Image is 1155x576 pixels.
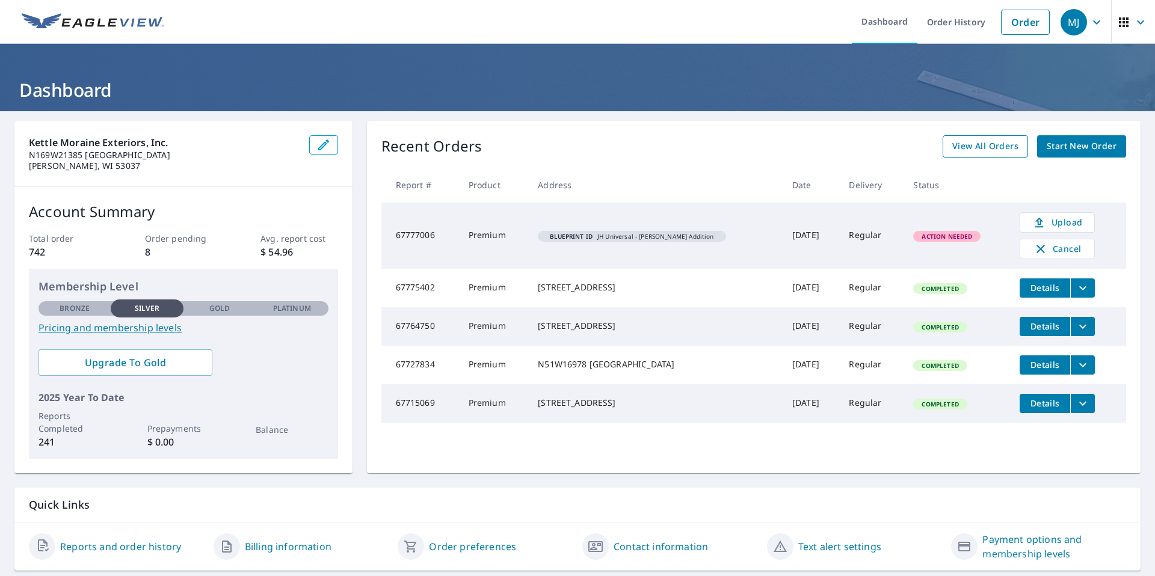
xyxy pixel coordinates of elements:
td: Premium [459,307,528,346]
p: 8 [145,245,222,259]
p: Avg. report cost [260,232,337,245]
p: Bronze [60,303,90,314]
td: 67764750 [381,307,459,346]
td: Regular [839,203,904,269]
p: Gold [209,303,230,314]
a: Text alert settings [798,539,881,554]
td: 67775402 [381,269,459,307]
th: Product [459,167,528,203]
p: N169W21385 [GEOGRAPHIC_DATA] [29,150,300,161]
span: Upgrade To Gold [48,356,203,369]
p: Account Summary [29,201,338,222]
span: Details [1027,320,1063,332]
p: 241 [38,435,111,449]
span: Details [1027,282,1063,293]
span: Upload [1027,215,1087,230]
a: Order [1001,10,1050,35]
p: 742 [29,245,106,259]
button: filesDropdownBtn-67715069 [1070,394,1095,413]
button: filesDropdownBtn-67764750 [1070,317,1095,336]
span: Details [1027,359,1063,370]
span: Completed [914,400,966,408]
td: [DATE] [783,346,839,384]
td: [DATE] [783,203,839,269]
td: [DATE] [783,269,839,307]
a: Pricing and membership levels [38,320,328,335]
th: Delivery [839,167,904,203]
em: Blueprint ID [550,233,593,239]
td: 67715069 [381,384,459,423]
td: Premium [459,203,528,269]
a: Reports and order history [60,539,181,554]
a: Contact information [614,539,708,554]
td: Regular [839,346,904,384]
button: detailsBtn-67727834 [1020,355,1070,375]
a: View All Orders [943,135,1028,158]
p: Recent Orders [381,135,482,158]
p: $ 0.00 [147,435,220,449]
p: [PERSON_NAME], WI 53037 [29,161,300,171]
td: 67727834 [381,346,459,384]
td: Premium [459,346,528,384]
span: Completed [914,284,966,293]
td: [DATE] [783,307,839,346]
td: Regular [839,269,904,307]
div: [STREET_ADDRESS] [538,281,773,293]
p: Reports Completed [38,409,111,435]
span: Cancel [1032,242,1082,256]
a: Start New Order [1037,135,1126,158]
td: 67777006 [381,203,459,269]
td: Premium [459,384,528,423]
div: N51W16978 [GEOGRAPHIC_DATA] [538,358,773,370]
h1: Dashboard [14,78,1141,102]
td: Regular [839,384,904,423]
span: View All Orders [952,139,1018,154]
span: JH Universal - [PERSON_NAME] Addition [543,233,721,239]
span: Completed [914,361,966,370]
button: detailsBtn-67764750 [1020,317,1070,336]
img: EV Logo [22,13,164,31]
a: Payment options and membership levels [982,532,1126,561]
div: MJ [1061,9,1087,35]
span: Start New Order [1047,139,1116,154]
th: Report # [381,167,459,203]
p: Prepayments [147,422,220,435]
span: Action Needed [914,232,979,241]
div: [STREET_ADDRESS] [538,397,773,409]
div: [STREET_ADDRESS] [538,320,773,332]
a: Billing information [245,539,331,554]
p: 2025 Year To Date [38,390,328,405]
button: Cancel [1020,239,1095,259]
td: Regular [839,307,904,346]
p: Balance [256,423,328,436]
p: Total order [29,232,106,245]
span: Completed [914,323,966,331]
button: filesDropdownBtn-67727834 [1070,355,1095,375]
p: Order pending [145,232,222,245]
span: Details [1027,397,1063,409]
button: detailsBtn-67775402 [1020,278,1070,298]
p: $ 54.96 [260,245,337,259]
button: filesDropdownBtn-67775402 [1070,278,1095,298]
a: Upload [1020,212,1095,233]
p: Membership Level [38,278,328,295]
p: Silver [135,303,160,314]
button: detailsBtn-67715069 [1020,394,1070,413]
p: Kettle Moraine Exteriors, Inc. [29,135,300,150]
td: [DATE] [783,384,839,423]
th: Address [528,167,783,203]
th: Status [904,167,1010,203]
td: Premium [459,269,528,307]
p: Quick Links [29,497,1126,512]
a: Upgrade To Gold [38,349,212,376]
th: Date [783,167,839,203]
a: Order preferences [429,539,516,554]
p: Platinum [273,303,311,314]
